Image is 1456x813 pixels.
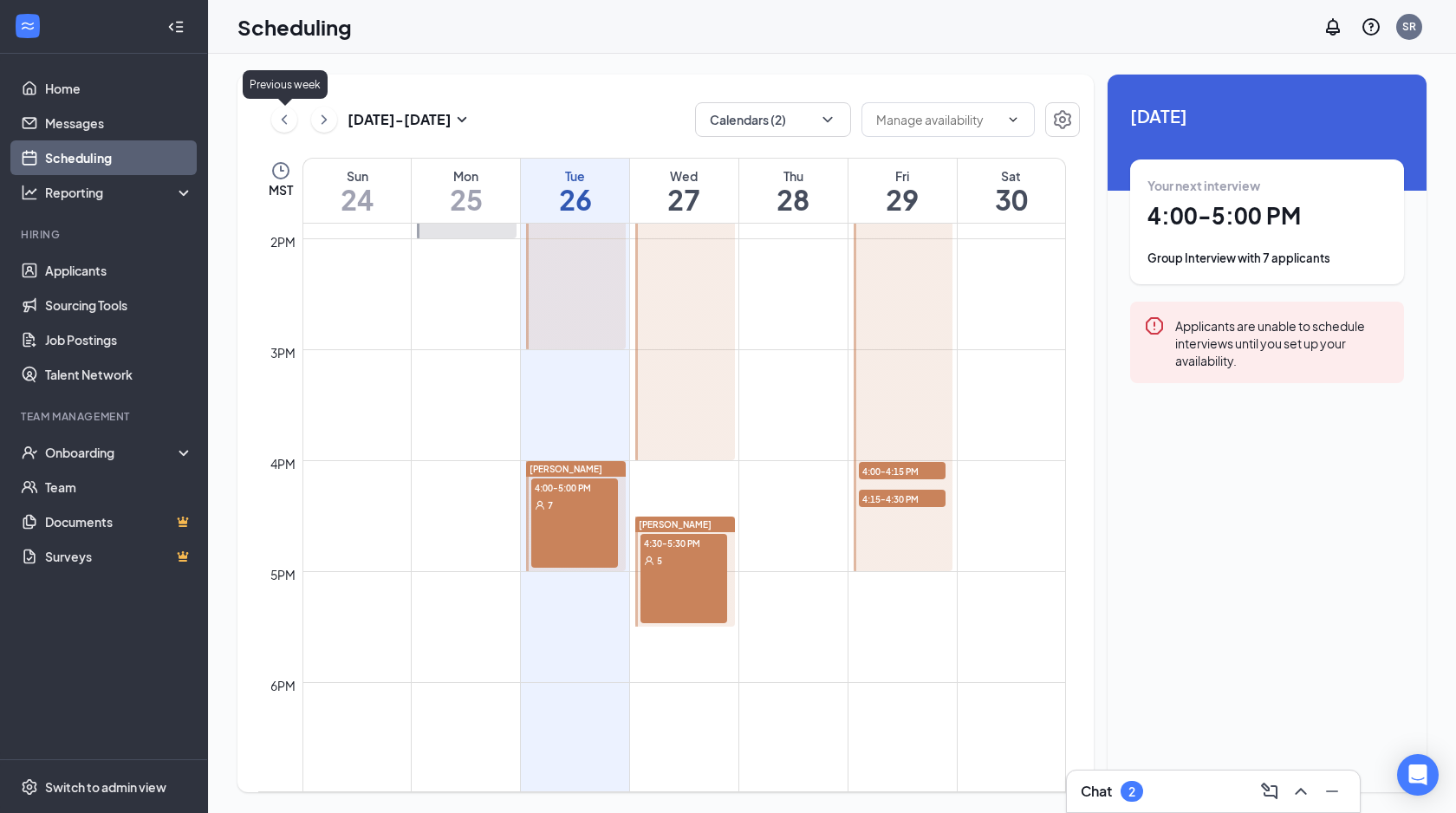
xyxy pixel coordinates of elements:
div: 7pm [267,787,299,806]
svg: ChevronDown [1006,113,1020,127]
div: Hiring [21,227,190,242]
div: SR [1402,19,1416,34]
svg: ChevronRight [315,109,333,130]
div: Previous week [243,70,328,99]
button: ChevronRight [311,107,337,133]
button: Minimize [1318,777,1346,805]
a: August 26, 2025 [521,159,629,223]
svg: User [535,500,545,511]
div: 5pm [267,565,299,584]
svg: Settings [1052,109,1073,130]
h1: 25 [412,185,520,214]
svg: ChevronUp [1290,781,1311,802]
svg: Analysis [21,184,38,201]
div: Reporting [45,184,194,201]
a: August 29, 2025 [848,159,957,223]
button: ComposeMessage [1256,777,1284,805]
button: Settings [1045,102,1080,137]
a: August 30, 2025 [958,159,1065,223]
span: 4:30-5:30 PM [640,534,727,551]
svg: ChevronDown [819,111,836,128]
span: [PERSON_NAME] [639,519,712,530]
h1: 30 [958,185,1065,214]
a: Job Postings [45,322,193,357]
a: Applicants [45,253,193,288]
a: DocumentsCrown [45,504,193,539]
svg: Error [1144,315,1165,336]
a: Scheduling [45,140,193,175]
h3: [DATE] - [DATE] [348,110,452,129]
div: 2 [1128,784,1135,799]
div: Switch to admin view [45,778,166,796]
span: 5 [657,555,662,567]
div: Your next interview [1147,177,1387,194]
svg: WorkstreamLogo [19,17,36,35]
h1: 27 [630,185,738,214]
svg: Clock [270,160,291,181]
div: 3pm [267,343,299,362]
svg: Settings [21,778,38,796]
div: Sat [958,167,1065,185]
a: Talent Network [45,357,193,392]
a: Sourcing Tools [45,288,193,322]
svg: SmallChevronDown [452,109,472,130]
svg: Minimize [1322,781,1342,802]
div: Sun [303,167,411,185]
a: Home [45,71,193,106]
svg: Collapse [167,18,185,36]
h1: 4:00 - 5:00 PM [1147,201,1387,231]
div: 4pm [267,454,299,473]
span: 4:00-4:15 PM [859,462,946,479]
span: 4:15-4:30 PM [859,490,946,507]
svg: ChevronLeft [276,109,293,130]
span: MST [269,181,293,198]
h3: Chat [1081,782,1112,801]
div: Mon [412,167,520,185]
div: Group Interview with 7 applicants [1147,250,1387,267]
h1: Scheduling [237,12,352,42]
a: August 24, 2025 [303,159,411,223]
button: ChevronLeft [271,107,297,133]
h1: 26 [521,185,629,214]
span: [PERSON_NAME] [530,464,602,474]
button: ChevronUp [1287,777,1315,805]
div: 2pm [267,232,299,251]
span: 4:00-5:00 PM [531,478,618,496]
svg: UserCheck [21,444,38,461]
svg: QuestionInfo [1361,16,1381,37]
div: Open Intercom Messenger [1397,754,1439,796]
div: Tue [521,167,629,185]
div: Fri [848,167,957,185]
a: August 27, 2025 [630,159,738,223]
div: Applicants are unable to schedule interviews until you set up your availability. [1175,315,1390,369]
svg: ComposeMessage [1259,781,1280,802]
h1: 29 [848,185,957,214]
a: SurveysCrown [45,539,193,574]
div: Team Management [21,409,190,424]
div: Wed [630,167,738,185]
h1: 28 [739,185,848,214]
a: Messages [45,106,193,140]
span: 7 [548,499,553,511]
span: [DATE] [1130,102,1404,129]
input: Manage availability [876,110,999,129]
div: 6pm [267,676,299,695]
h1: 24 [303,185,411,214]
a: August 25, 2025 [412,159,520,223]
svg: Notifications [1323,16,1343,37]
button: Calendars (2)ChevronDown [695,102,851,137]
svg: User [644,556,654,566]
div: Thu [739,167,848,185]
a: August 28, 2025 [739,159,848,223]
a: Team [45,470,193,504]
div: Onboarding [45,444,179,461]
